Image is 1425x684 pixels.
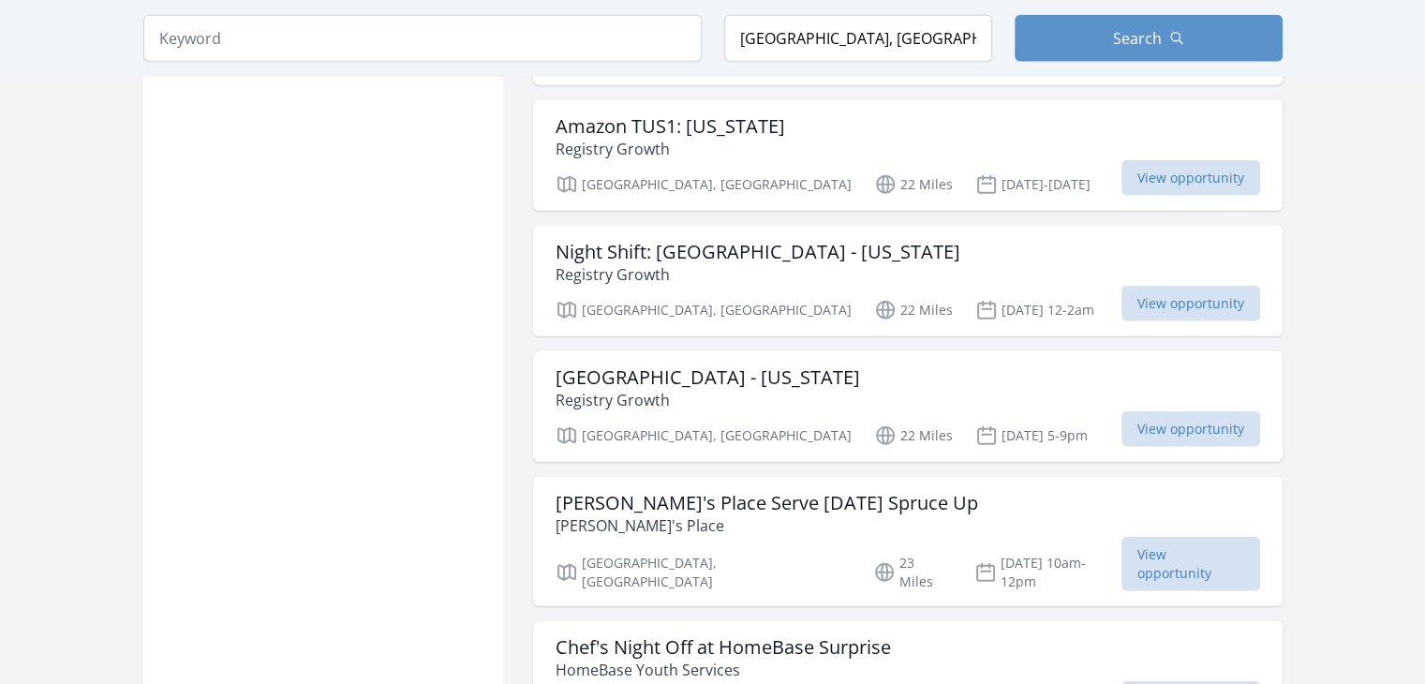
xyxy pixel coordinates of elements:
[556,554,852,591] p: [GEOGRAPHIC_DATA], [GEOGRAPHIC_DATA]
[556,424,852,447] p: [GEOGRAPHIC_DATA], [GEOGRAPHIC_DATA]
[533,100,1283,211] a: Amazon TUS1: [US_STATE] Registry Growth [GEOGRAPHIC_DATA], [GEOGRAPHIC_DATA] 22 Miles [DATE]-[DAT...
[975,173,1091,196] p: [DATE]-[DATE]
[556,241,960,263] h3: Night Shift: [GEOGRAPHIC_DATA] - [US_STATE]
[974,554,1121,591] p: [DATE] 10am-12pm
[556,636,891,659] h3: Chef's Night Off at HomeBase Surprise
[556,366,860,389] h3: [GEOGRAPHIC_DATA] - [US_STATE]
[556,492,978,514] h3: [PERSON_NAME]'s Place Serve [DATE] Spruce Up
[533,226,1283,336] a: Night Shift: [GEOGRAPHIC_DATA] - [US_STATE] Registry Growth [GEOGRAPHIC_DATA], [GEOGRAPHIC_DATA] ...
[556,659,891,681] p: HomeBase Youth Services
[1121,411,1260,447] span: View opportunity
[556,299,852,321] p: [GEOGRAPHIC_DATA], [GEOGRAPHIC_DATA]
[975,424,1088,447] p: [DATE] 5-9pm
[533,477,1283,606] a: [PERSON_NAME]'s Place Serve [DATE] Spruce Up [PERSON_NAME]'s Place [GEOGRAPHIC_DATA], [GEOGRAPHIC...
[975,299,1094,321] p: [DATE] 12-2am
[874,173,953,196] p: 22 Miles
[874,299,953,321] p: 22 Miles
[533,351,1283,462] a: [GEOGRAPHIC_DATA] - [US_STATE] Registry Growth [GEOGRAPHIC_DATA], [GEOGRAPHIC_DATA] 22 Miles [DAT...
[556,138,785,160] p: Registry Growth
[556,514,978,537] p: [PERSON_NAME]'s Place
[1121,537,1260,591] span: View opportunity
[556,263,960,286] p: Registry Growth
[1121,160,1260,196] span: View opportunity
[1121,286,1260,321] span: View opportunity
[1113,27,1162,50] span: Search
[873,554,952,591] p: 23 Miles
[556,389,860,411] p: Registry Growth
[556,173,852,196] p: [GEOGRAPHIC_DATA], [GEOGRAPHIC_DATA]
[556,115,785,138] h3: Amazon TUS1: [US_STATE]
[1015,15,1283,62] button: Search
[143,15,702,62] input: Keyword
[874,424,953,447] p: 22 Miles
[724,15,992,62] input: Location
